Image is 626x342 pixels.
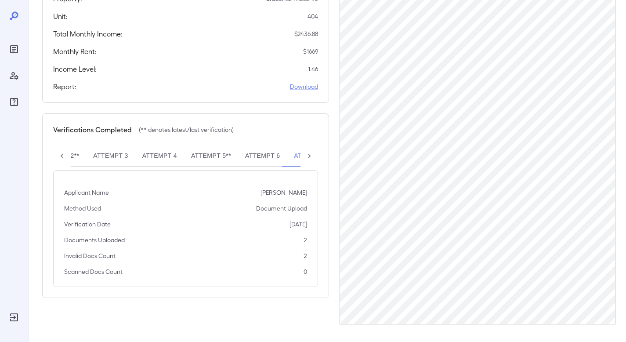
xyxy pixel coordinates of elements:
[289,220,307,229] p: [DATE]
[7,42,21,56] div: Reports
[308,65,318,73] p: 1.46
[64,204,101,213] p: Method Used
[304,267,307,276] p: 0
[304,236,307,244] p: 2
[53,29,123,39] h5: Total Monthly Income:
[308,12,318,21] p: 404
[53,46,97,57] h5: Monthly Rent:
[287,146,341,167] button: Attempt 7**
[184,146,238,167] button: Attempt 5**
[7,69,21,83] div: Manage Users
[290,82,318,91] a: Download
[261,188,307,197] p: [PERSON_NAME]
[7,95,21,109] div: FAQ
[64,236,125,244] p: Documents Uploaded
[53,11,68,22] h5: Unit:
[294,29,318,38] p: $ 2436.88
[139,125,234,134] p: (** denotes latest/last verification)
[86,146,135,167] button: Attempt 3
[256,204,307,213] p: Document Upload
[135,146,184,167] button: Attempt 4
[304,251,307,260] p: 2
[64,267,123,276] p: Scanned Docs Count
[64,220,111,229] p: Verification Date
[53,64,97,74] h5: Income Level:
[64,251,116,260] p: Invalid Docs Count
[303,47,318,56] p: $ 1669
[238,146,287,167] button: Attempt 6
[53,81,76,92] h5: Report:
[64,188,109,197] p: Applicant Name
[7,310,21,324] div: Log Out
[53,124,132,135] h5: Verifications Completed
